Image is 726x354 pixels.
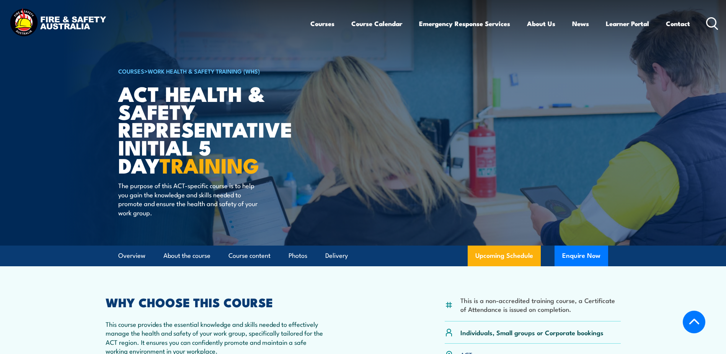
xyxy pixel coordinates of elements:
h2: WHY CHOOSE THIS COURSE [106,297,329,307]
a: COURSES [118,67,144,75]
button: Enquire Now [555,246,608,266]
a: About Us [527,13,555,34]
a: News [572,13,589,34]
a: Contact [666,13,690,34]
h1: ACT Health & Safety Representative Initial 5 Day [118,84,307,174]
a: Emergency Response Services [419,13,510,34]
strong: TRAINING [160,149,259,180]
li: This is a non-accredited training course, a Certificate of Attendance is issued on completion. [460,296,621,314]
a: Course Calendar [351,13,402,34]
a: Overview [118,246,145,266]
a: Delivery [325,246,348,266]
a: Courses [310,13,334,34]
a: Course content [228,246,271,266]
a: Learner Portal [606,13,649,34]
h6: > [118,66,307,75]
p: The purpose of this ACT-specific course is to help you gain the knowledge and skills needed to pr... [118,181,258,217]
p: Individuals, Small groups or Corporate bookings [460,328,604,337]
a: Photos [289,246,307,266]
a: Work Health & Safety Training (WHS) [148,67,260,75]
a: Upcoming Schedule [468,246,541,266]
a: About the course [163,246,210,266]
